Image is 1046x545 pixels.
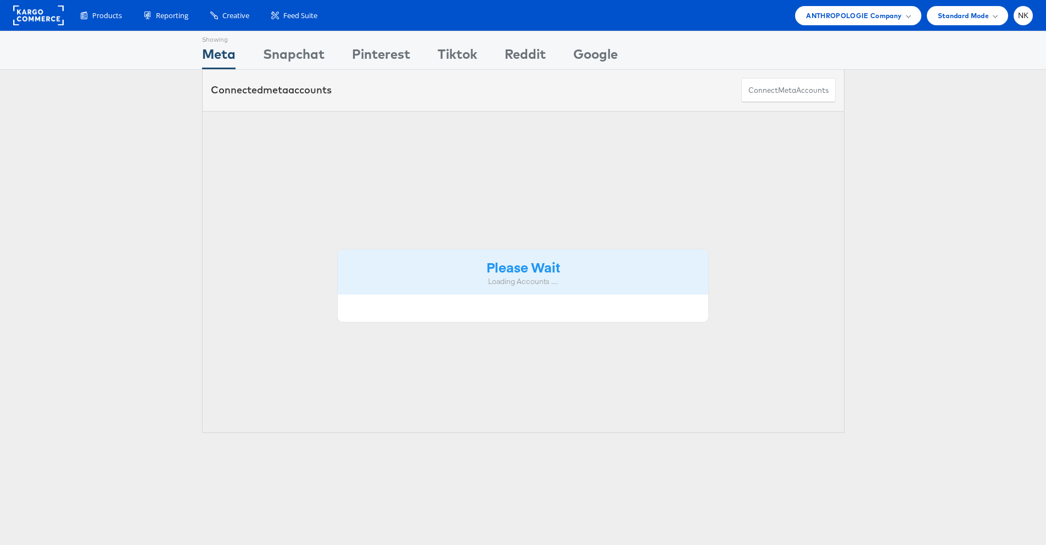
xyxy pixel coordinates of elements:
[505,45,546,69] div: Reddit
[211,83,332,97] div: Connected accounts
[741,78,836,103] button: ConnectmetaAccounts
[486,258,560,276] strong: Please Wait
[283,10,317,21] span: Feed Suite
[202,31,236,45] div: Showing
[1018,12,1029,19] span: NK
[202,45,236,69] div: Meta
[778,85,796,96] span: meta
[938,10,989,21] span: Standard Mode
[352,45,410,69] div: Pinterest
[263,45,325,69] div: Snapchat
[263,84,288,96] span: meta
[806,10,902,21] span: ANTHROPOLOGIE Company
[346,276,701,287] div: Loading Accounts ....
[222,10,249,21] span: Creative
[573,45,618,69] div: Google
[156,10,188,21] span: Reporting
[438,45,477,69] div: Tiktok
[92,10,122,21] span: Products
